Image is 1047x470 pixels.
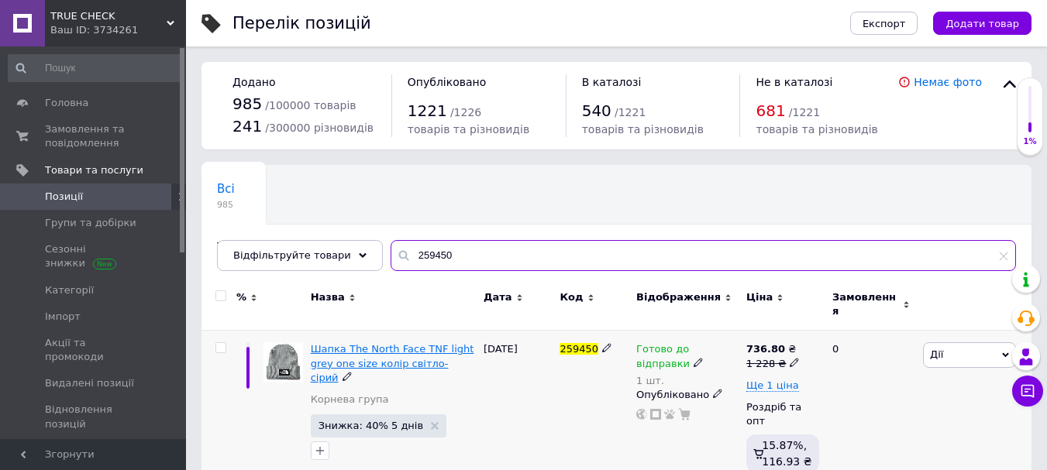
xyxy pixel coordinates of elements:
span: 985 [232,94,262,113]
span: товарів та різновидів [756,123,877,136]
span: TRUE CHECK [50,9,167,23]
span: Додати товар [945,18,1019,29]
input: Пошук по назві позиції, артикулу і пошуковим запитам [391,240,1016,271]
span: Замовлення та повідомлення [45,122,143,150]
span: Товари з проблемними р... [217,241,380,255]
span: Відфільтруйте товари [233,249,351,261]
span: Позиції [45,190,83,204]
div: ₴ [746,342,800,356]
span: Готово до відправки [636,343,690,373]
span: Сезонні знижки [45,242,143,270]
span: 259450 [560,343,598,355]
span: Товари та послуги [45,163,143,177]
span: / 1226 [450,106,481,118]
span: Головна [45,96,88,110]
span: Назва [311,290,345,304]
a: Шапка The North Face TNF light grey one size колір світло-сірий [311,343,474,383]
span: Не в каталозі [756,76,832,88]
div: Перелік позицій [232,15,371,32]
span: Відновлення позицій [45,403,143,431]
span: Замовлення [832,290,899,318]
span: Знижка: 40% 5 днів [319,420,424,431]
span: 681 [756,101,785,120]
span: Опубліковано [408,76,487,88]
span: / 300000 різновидів [265,122,374,134]
span: % [236,290,246,304]
div: Ваш ID: 3734261 [50,23,186,37]
div: 1 228 ₴ [746,357,800,371]
img: Шапка The North Face TNF light grey one size колір світло-сірий [263,342,303,382]
span: Категорії [45,283,94,297]
span: / 1221 [789,106,820,118]
span: Ще 1 ціна [746,379,799,392]
span: Ціна [746,290,773,304]
span: 15.87%, 116.93 ₴ [762,439,811,467]
span: Код [560,290,583,304]
input: Пошук [8,54,183,82]
span: Групи та добірки [45,216,136,230]
a: Немає фото [914,76,982,88]
span: Акції та промокоди [45,336,143,364]
div: Роздріб та опт [746,400,819,428]
span: Додано [232,76,275,88]
a: Корнева група [311,393,389,407]
button: Експорт [850,12,918,35]
span: Дії [930,348,943,360]
span: товарів та різновидів [582,123,704,136]
div: Опубліковано [636,388,739,402]
span: / 1221 [615,106,646,118]
span: Дата [484,290,512,304]
span: В каталозі [582,76,642,88]
button: Додати товар [933,12,1032,35]
span: Експорт [863,18,906,29]
span: товарів та різновидів [408,123,529,136]
span: 1221 [408,101,447,120]
span: 540 [582,101,611,120]
button: Чат з покупцем [1012,376,1043,407]
span: Видалені позиції [45,376,134,390]
span: / 100000 товарів [265,99,356,111]
span: 985 [217,199,235,211]
div: 1 шт. [636,375,739,386]
span: Імпорт [45,310,81,324]
span: 241 [232,117,262,136]
span: Всі [217,182,235,196]
b: 736.80 [746,343,785,355]
span: Відображення [636,290,721,304]
div: Товари з проблемними різновидами [201,225,411,283]
div: 1% [1018,136,1042,147]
